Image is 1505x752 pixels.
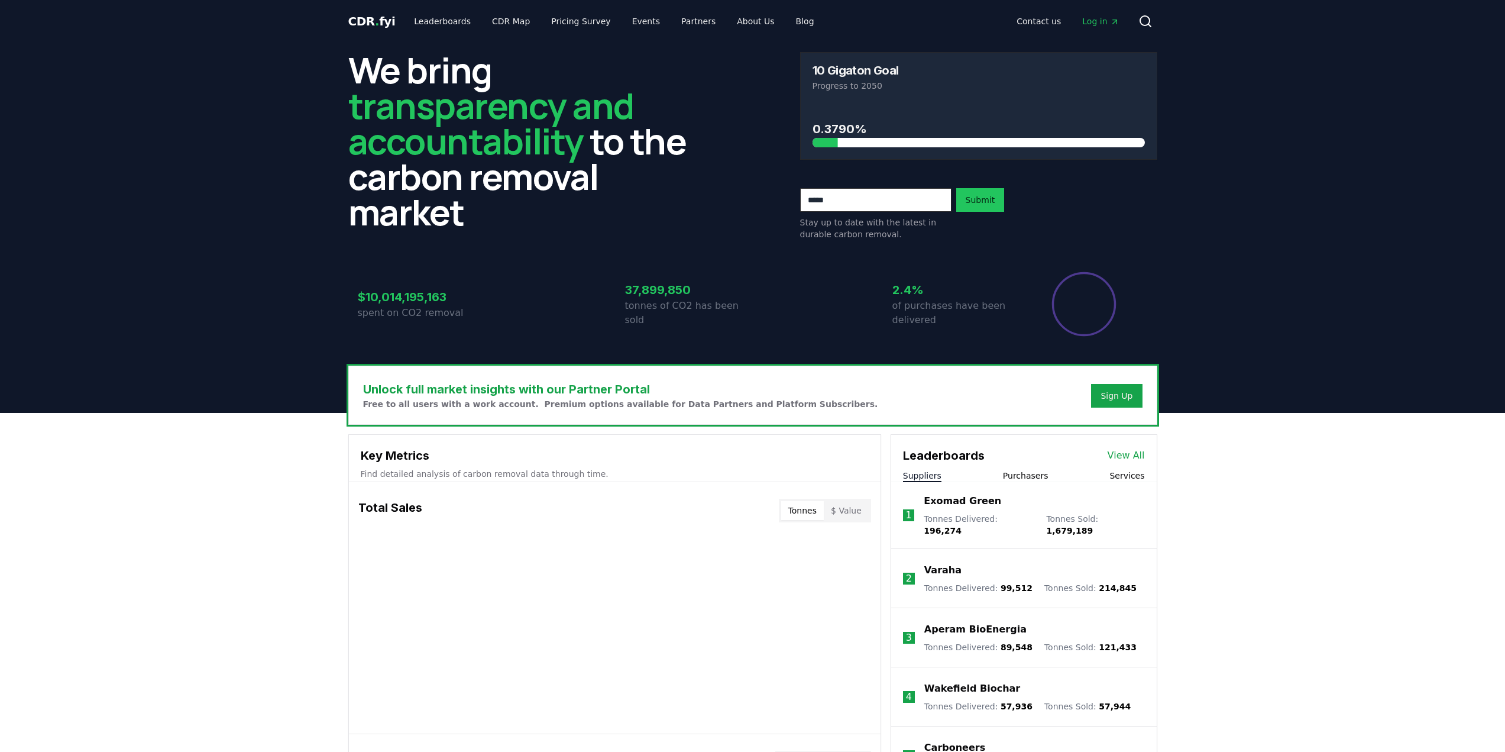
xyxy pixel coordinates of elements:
h3: 0.3790% [813,120,1145,138]
button: Submit [956,188,1005,212]
span: 99,512 [1001,583,1033,593]
p: Tonnes Sold : [1044,641,1137,653]
nav: Main [404,11,823,32]
p: 4 [906,690,912,704]
h3: 10 Gigaton Goal [813,64,899,76]
h3: Unlock full market insights with our Partner Portal [363,380,878,398]
p: 1 [905,508,911,522]
p: Tonnes Sold : [1044,582,1137,594]
a: Varaha [924,563,962,577]
h3: Key Metrics [361,447,869,464]
a: Blog [787,11,824,32]
p: tonnes of CO2 has been sold [625,299,753,327]
span: 1,679,189 [1046,526,1093,535]
button: Purchasers [1003,470,1048,482]
p: Tonnes Sold : [1046,513,1144,537]
a: Log in [1073,11,1128,32]
span: 214,845 [1099,583,1137,593]
a: View All [1108,448,1145,463]
span: 57,944 [1099,702,1131,711]
h3: 37,899,850 [625,281,753,299]
a: Events [623,11,669,32]
button: Suppliers [903,470,941,482]
h3: $10,014,195,163 [358,288,486,306]
p: Tonnes Delivered : [924,582,1033,594]
button: Sign Up [1091,384,1142,408]
nav: Main [1007,11,1128,32]
a: Sign Up [1101,390,1132,402]
span: 196,274 [924,526,962,535]
p: Tonnes Sold : [1044,701,1131,712]
a: Partners [672,11,725,32]
h2: We bring to the carbon removal market [348,52,705,230]
button: $ Value [824,501,869,520]
h3: Leaderboards [903,447,985,464]
p: Progress to 2050 [813,80,1145,92]
span: Log in [1082,15,1119,27]
span: transparency and accountability [348,81,634,165]
div: Percentage of sales delivered [1051,271,1117,337]
h3: Total Sales [358,499,422,522]
p: of purchases have been delivered [892,299,1020,327]
p: Tonnes Delivered : [924,513,1034,537]
p: 2 [906,572,912,586]
a: Exomad Green [924,494,1001,508]
span: 121,433 [1099,643,1137,652]
a: CDR Map [483,11,539,32]
a: Aperam BioEnergia [924,622,1027,637]
span: 57,936 [1001,702,1033,711]
a: Wakefield Biochar [924,682,1020,696]
p: 3 [906,631,912,645]
p: Tonnes Delivered : [924,701,1033,712]
a: Contact us [1007,11,1070,32]
p: Tonnes Delivered : [924,641,1033,653]
a: CDR.fyi [348,13,396,30]
span: . [375,14,379,28]
p: Find detailed analysis of carbon removal data through time. [361,468,869,480]
a: About Us [727,11,784,32]
span: CDR fyi [348,14,396,28]
a: Pricing Survey [542,11,620,32]
p: spent on CO2 removal [358,306,486,320]
button: Tonnes [781,501,824,520]
span: 89,548 [1001,643,1033,652]
p: Free to all users with a work account. Premium options available for Data Partners and Platform S... [363,398,878,410]
button: Services [1109,470,1144,482]
p: Stay up to date with the latest in durable carbon removal. [800,217,951,240]
h3: 2.4% [892,281,1020,299]
a: Leaderboards [404,11,480,32]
